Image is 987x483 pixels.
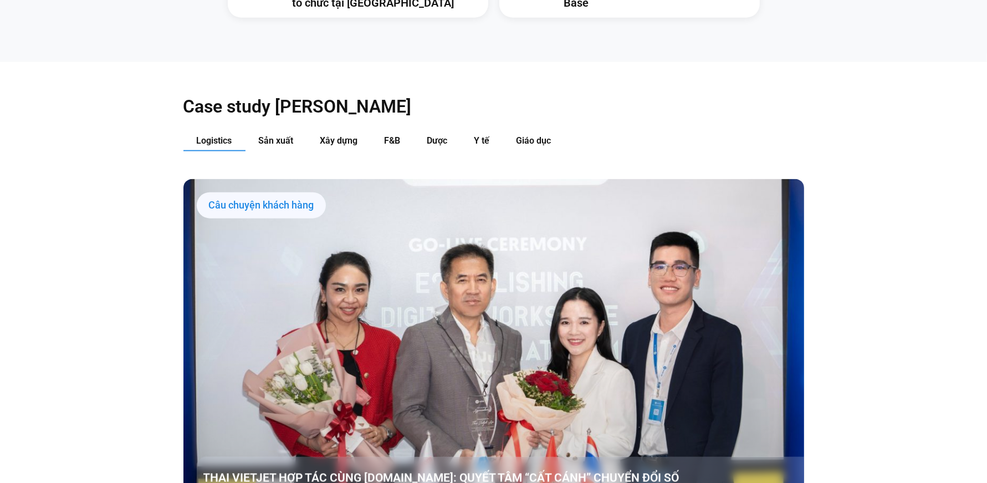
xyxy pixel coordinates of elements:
span: Logistics [197,135,232,146]
div: Câu chuyện khách hàng [197,192,326,219]
span: Xây dựng [320,135,358,146]
span: Sản xuất [259,135,294,146]
span: Giáo dục [516,135,551,146]
span: Dược [427,135,448,146]
span: Y tế [474,135,490,146]
span: F&B [385,135,401,146]
h2: Case study [PERSON_NAME] [183,95,804,118]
